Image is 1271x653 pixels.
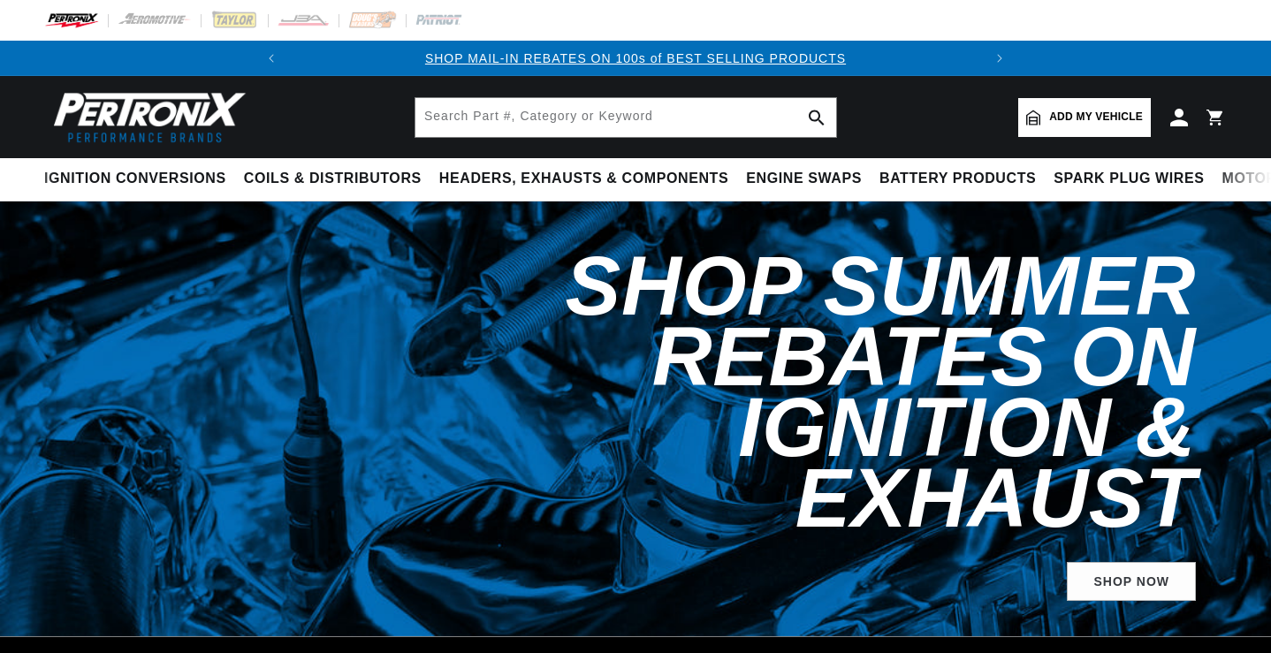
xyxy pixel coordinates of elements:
[737,158,871,200] summary: Engine Swaps
[425,51,846,65] a: SHOP MAIL-IN REBATES ON 100s of BEST SELLING PRODUCTS
[1067,562,1196,602] a: Shop Now
[1045,158,1213,200] summary: Spark Plug Wires
[1054,170,1204,188] span: Spark Plug Wires
[746,170,862,188] span: Engine Swaps
[871,158,1045,200] summary: Battery Products
[44,158,235,200] summary: Ignition Conversions
[797,98,836,137] button: search button
[289,49,983,68] div: 1 of 2
[44,87,247,148] img: Pertronix
[879,170,1036,188] span: Battery Products
[1049,109,1143,125] span: Add my vehicle
[44,170,226,188] span: Ignition Conversions
[415,98,836,137] input: Search Part #, Category or Keyword
[440,251,1196,534] h2: Shop Summer Rebates on Ignition & Exhaust
[439,170,728,188] span: Headers, Exhausts & Components
[430,158,737,200] summary: Headers, Exhausts & Components
[244,170,422,188] span: Coils & Distributors
[289,49,983,68] div: Announcement
[235,158,430,200] summary: Coils & Distributors
[1018,98,1151,137] a: Add my vehicle
[982,41,1017,76] button: Translation missing: en.sections.announcements.next_announcement
[254,41,289,76] button: Translation missing: en.sections.announcements.previous_announcement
